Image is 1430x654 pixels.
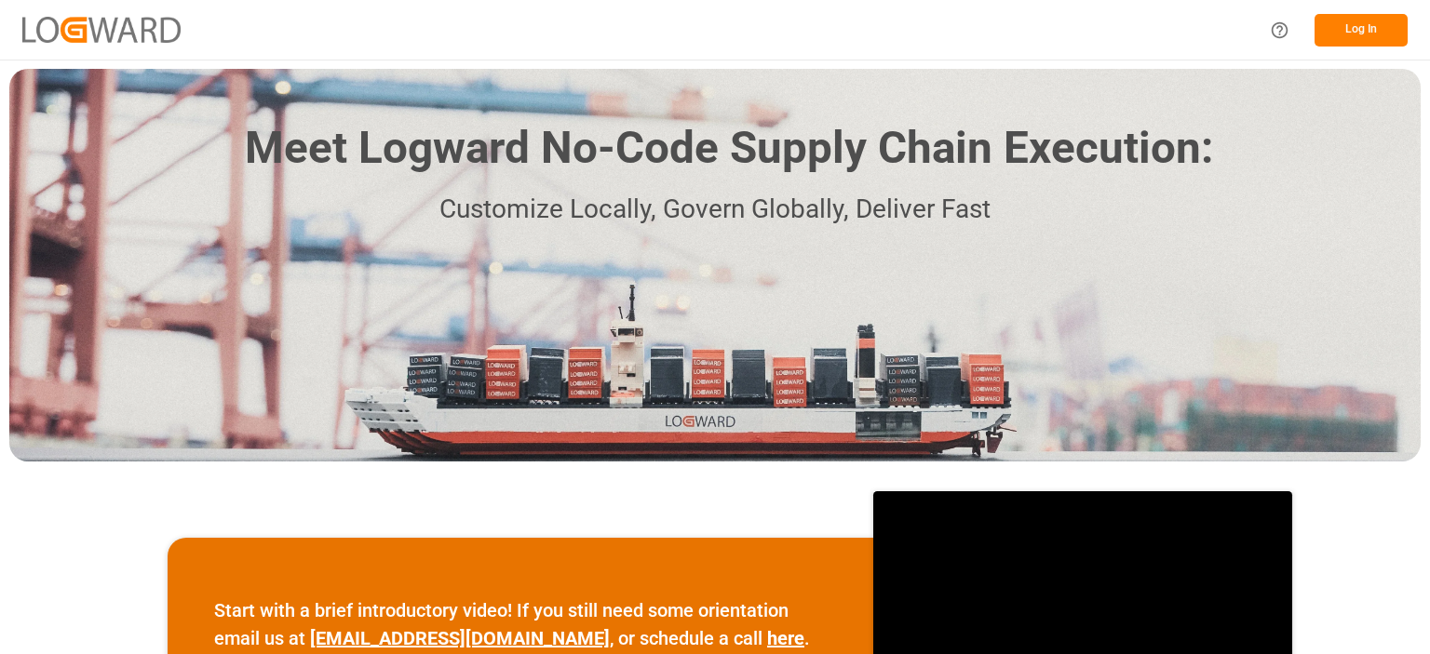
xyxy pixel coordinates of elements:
[214,596,827,652] p: Start with a brief introductory video! If you still need some orientation email us at , or schedu...
[1259,9,1301,51] button: Help Center
[245,115,1213,181] h1: Meet Logward No-Code Supply Chain Execution:
[767,627,804,649] a: here
[1315,14,1408,47] button: Log In
[22,17,181,42] img: Logward_new_orange.png
[217,189,1213,231] p: Customize Locally, Govern Globally, Deliver Fast
[310,627,610,649] a: [EMAIL_ADDRESS][DOMAIN_NAME]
